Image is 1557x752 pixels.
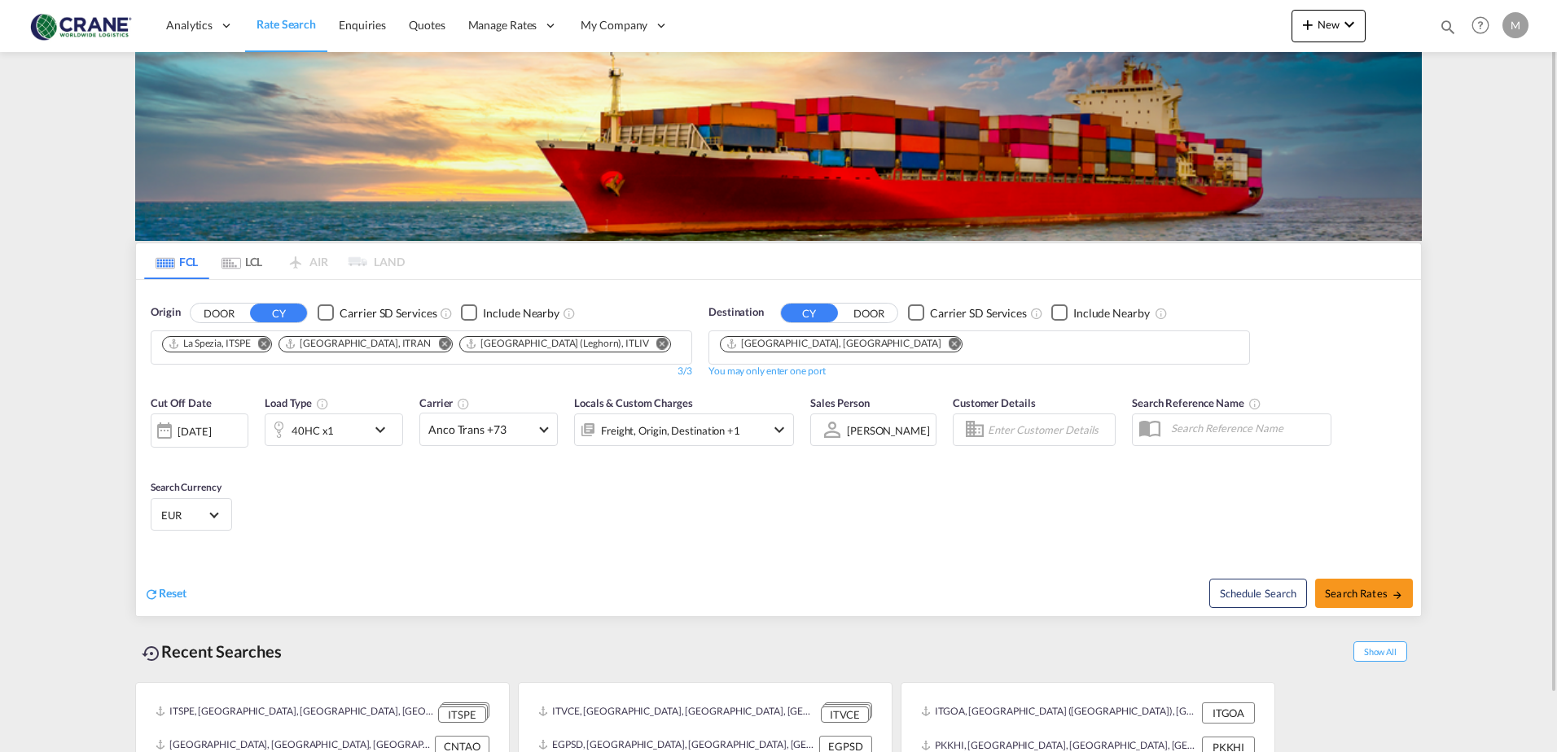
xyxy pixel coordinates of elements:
md-select: Sales Person: Massimiliano Ciucci [845,418,932,442]
img: LCL+%26+FCL+BACKGROUND.png [135,52,1422,241]
span: Origin [151,304,180,321]
span: Locals & Custom Charges [574,396,693,409]
div: ITGOA [1202,702,1255,724]
md-icon: Unchecked: Ignores neighbouring ports when fetching rates.Checked : Includes neighbouring ports w... [563,307,576,320]
md-icon: icon-information-outline [316,397,329,410]
md-datepicker: Select [151,446,163,468]
span: Manage Rates [468,17,537,33]
button: Remove [646,337,670,353]
md-tab-item: FCL [144,243,209,279]
div: ITSPE [438,706,486,724]
div: 40HC x1icon-chevron-down [265,413,403,446]
md-icon: icon-plus 400-fg [1298,15,1318,34]
md-icon: Unchecked: Ignores neighbouring ports when fetching rates.Checked : Includes neighbouring ports w... [1155,307,1168,320]
md-icon: Your search will be saved by the below given name [1248,397,1261,410]
div: Press delete to remove this chip. [284,337,434,351]
div: Include Nearby [1073,305,1150,321]
span: Reset [159,586,186,600]
div: Livorno (Leghorn), ITLIV [465,337,649,351]
div: Press delete to remove this chip. [465,337,652,351]
div: Qingdao, CNTAO [726,337,941,351]
md-icon: icon-magnify [1439,18,1457,36]
span: Customer Details [953,396,1035,409]
div: 40HC x1 [292,419,334,442]
span: New [1298,18,1359,31]
div: Freight Origin Destination Factory Stuffingicon-chevron-down [574,413,794,446]
div: [PERSON_NAME] [847,424,930,437]
div: icon-magnify [1439,18,1457,42]
div: Help [1467,11,1502,41]
button: Note: By default Schedule search will only considerorigin ports, destination ports and cut off da... [1209,579,1307,608]
div: Press delete to remove this chip. [168,337,253,351]
div: Include Nearby [483,305,559,321]
md-chips-wrap: Chips container. Use arrow keys to select chips. [160,331,683,360]
span: EUR [161,508,207,522]
div: Press delete to remove this chip. [726,337,944,351]
span: Cut Off Date [151,396,212,409]
md-icon: icon-arrow-right [1392,589,1403,601]
span: Analytics [166,17,213,33]
span: Search Reference Name [1132,396,1261,409]
md-chips-wrap: Chips container. Use arrow keys to select chips. [717,331,976,360]
button: icon-plus 400-fgNewicon-chevron-down [1292,10,1366,42]
button: CY [781,304,838,322]
md-icon: icon-refresh [144,587,159,601]
span: Destination [708,304,764,321]
md-icon: icon-chevron-down [770,420,789,439]
md-icon: icon-chevron-down [371,420,398,439]
div: 3/3 [151,365,692,378]
img: 374de710c13411efa3da03fd754f1635.jpg [24,7,134,44]
span: Load Type [265,396,329,409]
md-icon: icon-chevron-down [1340,15,1359,34]
md-select: Select Currency: € EUREuro [160,503,223,527]
span: Sales Person [810,396,870,409]
div: OriginDOOR CY Checkbox No InkUnchecked: Search for CY (Container Yard) services for all selected ... [136,280,1421,616]
div: ITGOA, Genova (Genoa), Italy, Southern Europe, Europe [921,702,1198,724]
md-icon: Unchecked: Search for CY (Container Yard) services for all selected carriers.Checked : Search for... [440,307,453,320]
div: [DATE] [151,413,248,448]
span: Search Currency [151,481,221,493]
button: Search Ratesicon-arrow-right [1315,579,1413,608]
button: DOOR [191,304,248,322]
div: ITVCE, Venezia, Italy, Southern Europe, Europe [538,702,817,723]
div: Recent Searches [135,633,288,670]
md-checkbox: Checkbox No Ink [461,304,559,321]
span: Help [1467,11,1494,39]
span: My Company [581,17,647,33]
div: ITVCE [821,706,869,724]
md-checkbox: Checkbox No Ink [318,304,436,321]
md-tab-item: LCL [209,243,274,279]
input: Enter Customer Details [988,418,1110,442]
div: ITSPE, La Spezia, Italy, Southern Europe, Europe [156,702,434,723]
span: Anco Trans +73 [428,422,534,438]
button: Remove [937,337,962,353]
input: Search Reference Name [1163,416,1331,440]
div: Carrier SD Services [340,305,436,321]
span: Show All [1353,641,1407,662]
span: Carrier [419,396,470,409]
button: Remove [428,337,452,353]
div: M [1502,12,1528,38]
button: DOOR [840,304,897,322]
span: Rate Search [257,17,316,31]
button: CY [250,304,307,322]
span: Quotes [409,18,445,32]
div: Ravenna, ITRAN [284,337,431,351]
div: Freight Origin Destination Factory Stuffing [601,419,740,442]
md-icon: The selected Trucker/Carrierwill be displayed in the rate results If the rates are from another f... [457,397,470,410]
div: [DATE] [178,424,211,439]
div: You may only enter one port [708,365,826,378]
md-pagination-wrapper: Use the left and right arrow keys to navigate between tabs [144,243,405,279]
div: icon-refreshReset [144,585,186,603]
md-icon: icon-backup-restore [142,644,161,663]
span: Search Rates [1325,587,1403,600]
div: La Spezia, ITSPE [168,337,250,351]
md-checkbox: Checkbox No Ink [908,304,1027,321]
div: Carrier SD Services [930,305,1027,321]
md-checkbox: Checkbox No Ink [1051,304,1150,321]
md-icon: Unchecked: Search for CY (Container Yard) services for all selected carriers.Checked : Search for... [1030,307,1043,320]
span: Enquiries [339,18,386,32]
button: Remove [247,337,271,353]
